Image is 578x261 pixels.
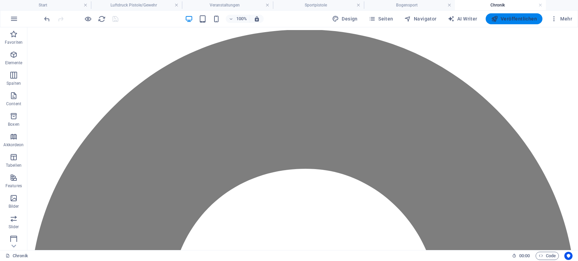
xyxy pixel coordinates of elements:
[226,15,250,23] button: 100%
[236,15,247,23] h6: 100%
[551,15,572,22] span: Mehr
[97,15,106,23] button: reload
[5,183,22,189] p: Features
[548,13,575,24] button: Mehr
[182,1,273,9] h4: Veranstaltungen
[5,60,23,66] p: Elemente
[564,252,573,260] button: Usercentrics
[486,13,542,24] button: Veröffentlichen
[5,40,23,45] p: Favoriten
[491,15,537,22] span: Veröffentlichen
[6,163,22,168] p: Tabellen
[9,204,19,209] p: Bilder
[455,1,546,9] h4: Chronik
[366,13,396,24] button: Seiten
[3,142,24,148] p: Akkordeon
[254,16,260,22] i: Bei Größenänderung Zoomstufe automatisch an das gewählte Gerät anpassen.
[329,13,360,24] button: Design
[98,15,106,23] i: Seite neu laden
[512,252,530,260] h6: Session-Zeit
[5,252,28,260] a: Klick, um Auswahl aufzuheben. Doppelklick öffnet Seitenverwaltung
[43,15,51,23] button: undo
[6,81,21,86] p: Spalten
[84,15,92,23] button: Klicke hier, um den Vorschau-Modus zu verlassen
[43,15,51,23] i: Rückgängig: Bild ändern (Strg+Z)
[273,1,364,9] h4: Sportpistole
[519,252,530,260] span: 00 00
[524,253,525,258] span: :
[404,15,437,22] span: Navigator
[536,252,559,260] button: Code
[402,13,439,24] button: Navigator
[364,1,455,9] h4: Bogensport
[448,15,477,22] span: AI Writer
[369,15,393,22] span: Seiten
[329,13,360,24] div: Design (Strg+Alt+Y)
[91,1,182,9] h4: Luftdruck Pistole/Gewehr
[539,252,556,260] span: Code
[332,15,358,22] span: Design
[8,122,19,127] p: Boxen
[445,13,480,24] button: AI Writer
[6,101,21,107] p: Content
[9,224,19,230] p: Slider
